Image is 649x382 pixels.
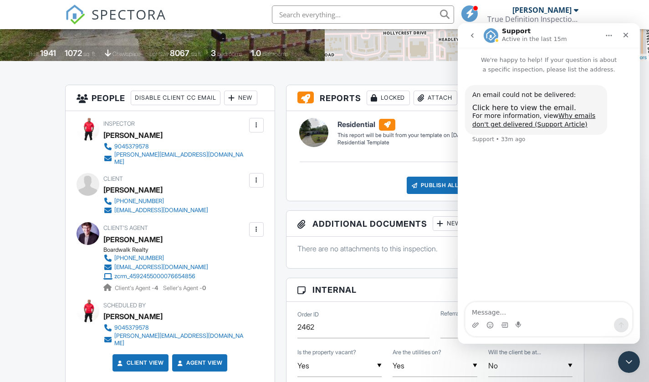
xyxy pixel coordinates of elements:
span: Client [103,175,123,182]
a: 9045379578 [103,142,247,151]
span: Inspector [103,120,135,127]
div: 1941 [40,48,56,58]
span: Lot Size [149,51,169,57]
div: [PERSON_NAME] [512,5,572,15]
img: The Best Home Inspection Software - Spectora [65,5,85,25]
label: Will the client be attending? [488,348,541,357]
span: bathrooms [262,51,288,57]
div: Disable Client CC Email [131,91,220,105]
a: [PERSON_NAME][EMAIL_ADDRESS][DOMAIN_NAME] [103,332,247,347]
h6: Residential [337,119,488,131]
a: [EMAIL_ADDRESS][DOMAIN_NAME] [103,206,208,215]
div: zcrm_4592455000076654856 [114,273,195,280]
a: [PERSON_NAME] [103,233,163,246]
a: zcrm_4592455000076654856 [103,272,208,281]
span: bedrooms [217,51,242,57]
div: [EMAIL_ADDRESS][DOMAIN_NAME] [114,264,208,271]
div: 9045379578 [114,324,149,331]
strong: 0 [202,285,206,291]
span: SPECTORA [92,5,166,24]
div: [PERSON_NAME][EMAIL_ADDRESS][DOMAIN_NAME] [114,151,247,166]
span: Client's Agent - [115,285,159,291]
a: [PHONE_NUMBER] [103,197,208,206]
span: crawlspace [112,51,141,57]
div: [PERSON_NAME] [103,128,163,142]
h3: Reports [286,85,584,111]
a: [PHONE_NUMBER] [103,254,208,263]
a: Agent View [175,358,222,367]
div: 3 [211,48,216,58]
h3: Internal [286,278,584,302]
iframe: Intercom live chat [618,351,640,373]
div: Locked [367,91,410,105]
div: [PHONE_NUMBER] [114,198,164,205]
div: New [224,91,257,105]
a: [EMAIL_ADDRESS][DOMAIN_NAME] [103,263,208,272]
h3: Additional Documents [286,211,584,237]
div: Residential Template [337,139,488,147]
span: Built [29,51,39,57]
strong: 4 [154,285,158,291]
p: There are no attachments to this inspection. [297,244,573,254]
label: Are the utilities on? [393,348,441,357]
div: 1072 [65,48,82,58]
a: 9045379578 [103,323,247,332]
div: [EMAIL_ADDRESS][DOMAIN_NAME] [114,207,208,214]
div: Publish All [407,177,464,194]
span: sq. ft. [83,51,96,57]
div: This report will be built from your template on [DATE] 3:00am [337,132,488,139]
div: 9045379578 [114,143,149,150]
a: SPECTORA [65,12,166,31]
div: [PERSON_NAME] [103,183,163,197]
label: Referral source [440,310,479,318]
label: Order ID [297,311,319,319]
span: sq.ft. [191,51,202,57]
label: Is the property vacant? [297,348,356,357]
div: Boardwalk Realty [103,246,215,254]
div: 1.0 [251,48,261,58]
div: Attach [414,91,457,105]
div: [PHONE_NUMBER] [114,255,164,262]
span: Scheduled By [103,302,146,309]
div: 8067 [170,48,189,58]
h3: People [66,85,275,111]
span: Seller's Agent - [163,285,206,291]
div: True Definition Inspections Service [487,15,578,24]
div: New [433,216,466,231]
div: [PERSON_NAME] [103,310,163,323]
span: Client's Agent [103,224,148,231]
div: [PERSON_NAME][EMAIL_ADDRESS][DOMAIN_NAME] [114,332,247,347]
iframe: Intercom live chat [458,23,640,344]
a: Client View [116,358,164,367]
input: Search everything... [272,5,454,24]
a: [PERSON_NAME][EMAIL_ADDRESS][DOMAIN_NAME] [103,151,247,166]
